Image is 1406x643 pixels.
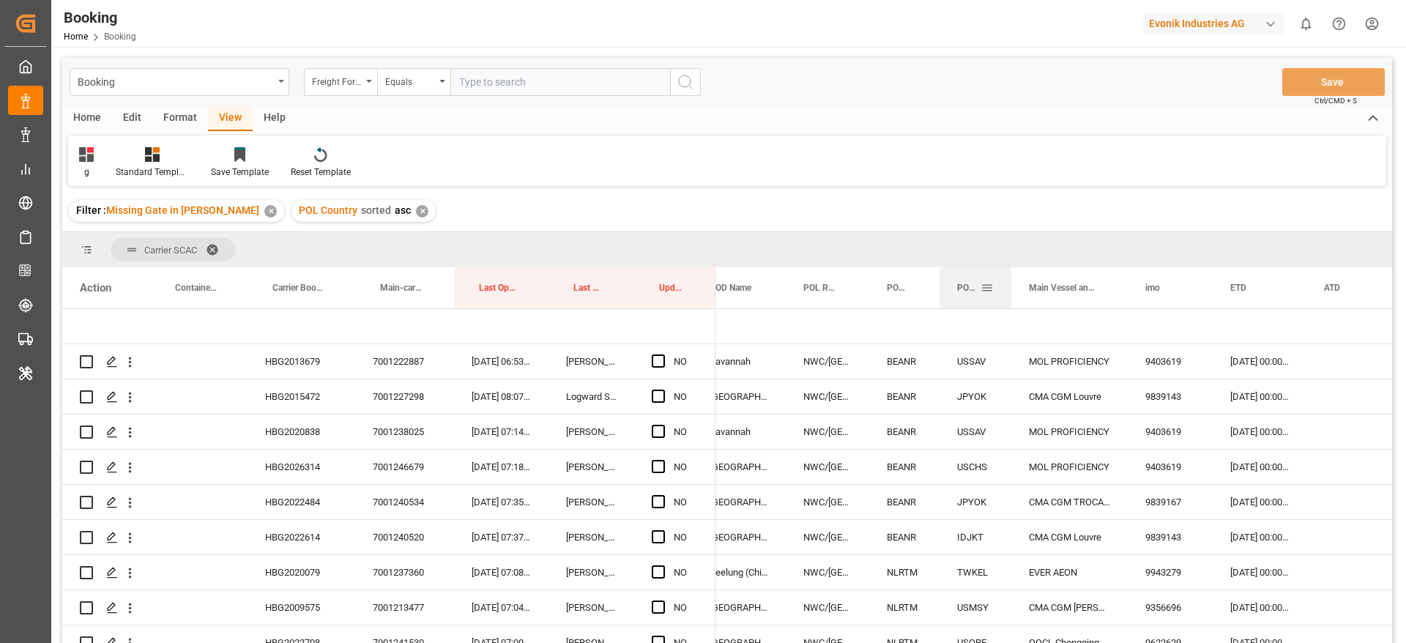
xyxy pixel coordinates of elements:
[248,379,355,414] div: HBG2015472
[692,450,786,484] div: [GEOGRAPHIC_DATA]
[380,283,423,293] span: Main-carriage No.
[1213,379,1306,414] div: [DATE] 00:00:00
[692,555,786,590] div: Keelung (Chilung)
[248,590,355,625] div: HBG2009575
[786,379,869,414] div: NWC/[GEOGRAPHIC_DATA] [GEOGRAPHIC_DATA] / [GEOGRAPHIC_DATA]
[248,344,355,379] div: HBG2013679
[264,205,277,218] div: ✕
[659,283,685,293] span: Update Last Opened By
[869,485,940,519] div: BEANR
[385,72,435,89] div: Equals
[248,415,355,449] div: HBG2020838
[674,486,698,519] div: NO
[940,520,1011,554] div: IDJKT
[940,379,1011,414] div: JPYOK
[299,204,357,216] span: POL Country
[62,106,112,131] div: Home
[450,68,670,96] input: Type to search
[62,555,715,590] div: Press SPACE to select this row.
[80,281,111,294] div: Action
[355,520,454,554] div: 7001240520
[248,485,355,519] div: HBG2022484
[1213,485,1306,519] div: [DATE] 00:00:00
[1213,520,1306,554] div: [DATE] 00:00:00
[548,344,634,379] div: [PERSON_NAME]
[1324,283,1340,293] span: ATD
[62,379,715,415] div: Press SPACE to select this row.
[454,344,548,379] div: [DATE] 06:53:10
[1011,379,1128,414] div: CMA CGM Louvre
[786,590,869,625] div: NWC/[GEOGRAPHIC_DATA] [GEOGRAPHIC_DATA] / [GEOGRAPHIC_DATA]
[1011,485,1128,519] div: CMA CGM TROCADERO
[312,72,362,89] div: Freight Forwarder's Reference No.
[1128,450,1213,484] div: 9403619
[869,555,940,590] div: NLRTM
[1282,68,1385,96] button: Save
[454,379,548,414] div: [DATE] 08:07:38
[1128,379,1213,414] div: 9839143
[803,283,838,293] span: POL Region Name
[674,415,698,449] div: NO
[62,309,715,344] div: Press SPACE to select this row.
[1213,555,1306,590] div: [DATE] 00:00:00
[248,520,355,554] div: HBG2022614
[1143,10,1290,37] button: Evonik Industries AG
[674,380,698,414] div: NO
[1128,555,1213,590] div: 9943279
[1128,590,1213,625] div: 9356696
[1011,520,1128,554] div: CMA CGM Louvre
[1143,13,1284,34] div: Evonik Industries AG
[1029,283,1097,293] span: Main Vessel and Vessel Imo
[62,450,715,485] div: Press SPACE to select this row.
[548,520,634,554] div: [PERSON_NAME]
[70,68,289,96] button: open menu
[869,450,940,484] div: BEANR
[548,590,634,625] div: [PERSON_NAME]
[1314,95,1357,106] span: Ctrl/CMD + S
[62,344,715,379] div: Press SPACE to select this row.
[869,520,940,554] div: BEANR
[248,450,355,484] div: HBG2026314
[1011,555,1128,590] div: EVER AEON
[1213,450,1306,484] div: [DATE] 00:00:00
[940,485,1011,519] div: JPYOK
[355,379,454,414] div: 7001227298
[786,450,869,484] div: NWC/[GEOGRAPHIC_DATA] [GEOGRAPHIC_DATA] / [GEOGRAPHIC_DATA]
[869,415,940,449] div: BEANR
[361,204,391,216] span: sorted
[355,450,454,484] div: 7001246679
[64,7,136,29] div: Booking
[1128,415,1213,449] div: 9403619
[1213,344,1306,379] div: [DATE] 00:00:00
[355,344,454,379] div: 7001222887
[377,68,450,96] button: open menu
[940,415,1011,449] div: USSAV
[304,68,377,96] button: open menu
[1011,590,1128,625] div: CMA CGM [PERSON_NAME]
[1011,450,1128,484] div: MOL PROFICIENCY
[1128,344,1213,379] div: 9403619
[869,344,940,379] div: BEANR
[1213,590,1306,625] div: [DATE] 00:00:00
[548,485,634,519] div: [PERSON_NAME]
[692,590,786,625] div: [GEOGRAPHIC_DATA]
[1290,7,1323,40] button: show 0 new notifications
[1230,283,1246,293] span: ETD
[940,590,1011,625] div: USMSY
[940,344,1011,379] div: USSAV
[786,344,869,379] div: NWC/[GEOGRAPHIC_DATA] [GEOGRAPHIC_DATA] / [GEOGRAPHIC_DATA]
[253,106,297,131] div: Help
[1323,7,1355,40] button: Help Center
[786,520,869,554] div: NWC/[GEOGRAPHIC_DATA] [GEOGRAPHIC_DATA] / [GEOGRAPHIC_DATA]
[355,485,454,519] div: 7001240534
[1011,415,1128,449] div: MOL PROFICIENCY
[454,555,548,590] div: [DATE] 07:08:02
[548,379,634,414] div: Logward System
[674,450,698,484] div: NO
[76,204,106,216] span: Filter :
[112,106,152,131] div: Edit
[674,591,698,625] div: NO
[355,555,454,590] div: 7001237360
[416,205,428,218] div: ✕
[355,590,454,625] div: 7001213477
